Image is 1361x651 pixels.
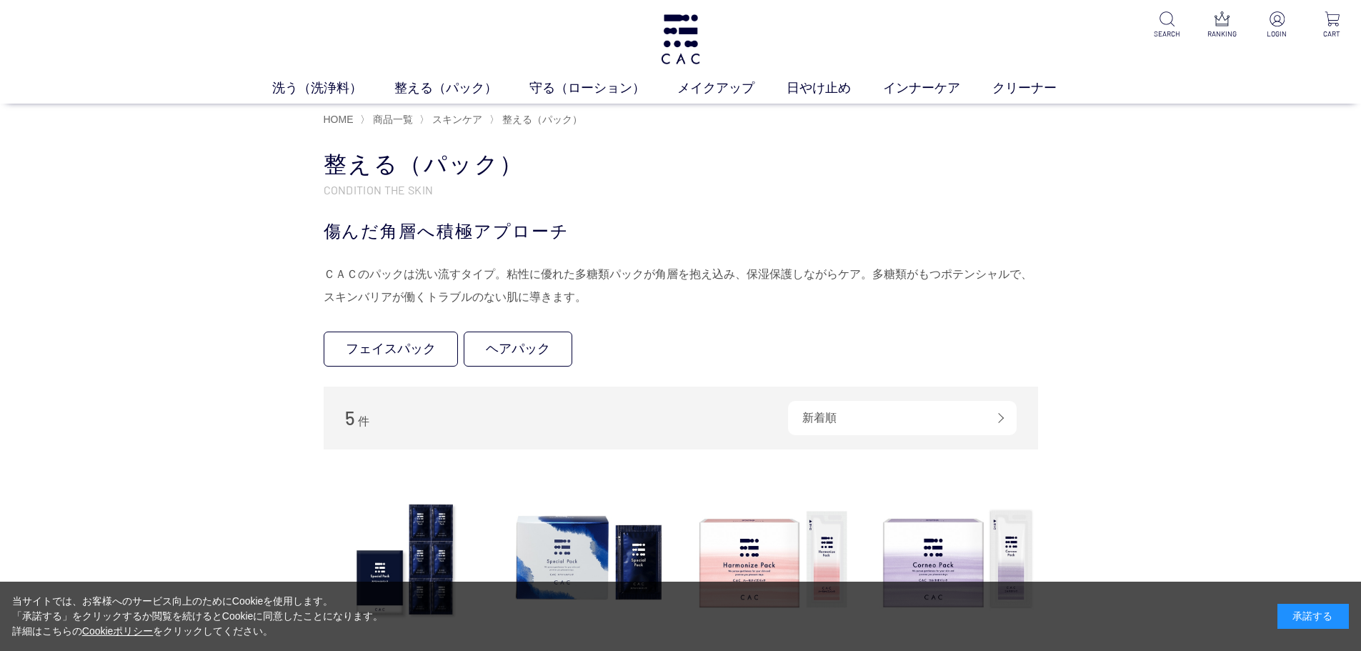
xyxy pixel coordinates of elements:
a: インナーケア [883,79,992,98]
img: ＣＡＣ コルネオパック [875,478,1038,641]
div: 承諾する [1277,604,1349,629]
p: CONDITION THE SKIN [324,182,1038,197]
a: ヘアパック [464,332,572,367]
li: 〉 [360,113,417,126]
div: 新着順 [788,401,1017,435]
div: 当サイトでは、お客様へのサービス向上のためにCookieを使用します。 「承諾する」をクリックするか閲覧を続けるとCookieに同意したことになります。 詳細はこちらの をクリックしてください。 [12,594,384,639]
span: 整える（パック） [502,114,582,125]
a: CART [1315,11,1350,39]
p: LOGIN [1260,29,1295,39]
p: RANKING [1205,29,1240,39]
a: スキンケア [429,114,482,125]
a: RANKING [1205,11,1240,39]
img: ＣＡＣ ハーモナイズパック [692,478,854,641]
a: 日やけ止め [787,79,883,98]
a: 整える（パック） [394,79,529,98]
span: 5 [345,407,355,429]
a: 整える（パック） [499,114,582,125]
div: 傷んだ角層へ積極アプローチ [324,219,1038,244]
p: CART [1315,29,1350,39]
img: logo [659,14,702,64]
img: ＣＡＣ スペシャルパック [507,478,670,641]
a: SEARCH [1150,11,1185,39]
a: HOME [324,114,354,125]
a: クリーナー [992,79,1089,98]
a: 守る（ローション） [529,79,677,98]
a: 商品一覧 [370,114,413,125]
a: メイクアップ [677,79,787,98]
a: 洗う（洗浄料） [272,79,394,98]
a: フェイスパック [324,332,458,367]
li: 〉 [489,113,586,126]
img: ＣＡＣスペシャルパック お試しサイズ（６包） [324,478,487,641]
h1: 整える（パック） [324,149,1038,180]
a: Cookieポリシー [82,625,154,637]
span: 商品一覧 [373,114,413,125]
a: LOGIN [1260,11,1295,39]
p: SEARCH [1150,29,1185,39]
span: スキンケア [432,114,482,125]
div: ＣＡＣのパックは洗い流すタイプ。粘性に優れた多糖類パックが角層を抱え込み、保湿保護しながらケア。多糖類がもつポテンシャルで、スキンバリアが働くトラブルのない肌に導きます。 [324,263,1038,309]
li: 〉 [419,113,486,126]
span: 件 [358,415,369,427]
